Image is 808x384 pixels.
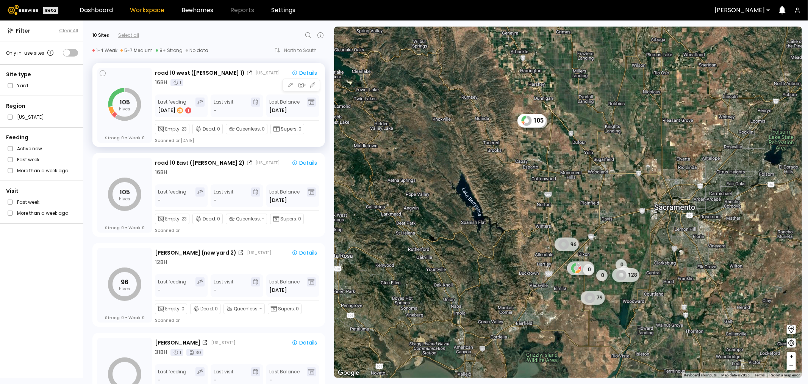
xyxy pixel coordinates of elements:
div: Last feeding [158,98,192,114]
div: 16 BH [155,79,167,87]
span: [DATE] [269,107,287,114]
div: Last visit [214,367,233,384]
div: Feeding [6,134,78,142]
div: Strong Weak [105,315,145,320]
div: Strong Weak [105,225,145,230]
div: Last visit [214,277,233,294]
div: Visit [6,187,78,195]
div: Dead: [192,124,223,134]
div: [PERSON_NAME] (new yard 2) [155,249,236,257]
div: Last visit [214,98,233,114]
div: [PERSON_NAME] [155,339,200,347]
div: - [214,107,216,114]
div: 0 [583,264,594,275]
div: Dead: [190,304,220,314]
div: Scanned on [155,317,181,323]
div: Supers: [270,124,304,134]
span: 23 [181,126,187,132]
div: Queenless: [226,214,267,224]
div: - [158,286,161,294]
div: Last feeding [158,187,186,204]
div: Select all [118,32,139,39]
span: 0 [121,225,124,230]
span: [DATE] [269,286,287,294]
div: 79 [581,291,605,305]
div: 10 Sites [92,32,109,39]
div: 1 [170,79,183,86]
label: Past week [17,156,39,164]
div: road 10 west ([PERSON_NAME] 1) [155,69,245,77]
div: Last Balance [269,98,300,114]
label: Past week [17,198,39,206]
span: 0 [296,305,299,312]
tspan: 105 [120,188,130,197]
label: More than a week ago [17,167,68,175]
a: Dashboard [80,7,113,13]
tspan: 96 [121,278,128,286]
span: 0 [217,126,220,132]
tspan: hives [119,106,130,112]
div: Empty: [155,214,189,224]
div: 8+ Strong [156,47,183,54]
span: 0 [142,225,145,230]
div: 0 [596,270,608,281]
div: 29 [177,107,183,113]
span: 0 [142,315,145,320]
div: 96 [555,238,579,251]
label: Active now [17,145,42,153]
div: 1 [170,349,183,356]
button: Details [289,338,320,347]
div: [US_STATE] [211,340,235,346]
label: Yard [17,82,28,90]
div: road 10 East ([PERSON_NAME] 2) [155,159,245,167]
div: 110 [567,261,594,275]
div: 0 [619,266,630,277]
span: 0 [142,135,145,140]
div: Empty: [155,304,187,314]
tspan: 105 [120,98,130,107]
span: – [789,361,794,371]
a: Report a map error [769,373,800,377]
div: 105 [520,115,547,128]
span: Clear All [59,27,78,34]
div: 12 BH [155,258,167,266]
div: [US_STATE] [247,250,271,256]
div: Details [292,249,317,256]
div: [DATE] [158,107,192,114]
span: 0 [298,216,301,222]
img: Google [336,368,361,378]
div: 16 BH [155,168,167,176]
span: Filter [16,27,30,35]
div: Empty: [155,124,189,134]
button: – [787,361,796,370]
span: + [789,352,794,361]
div: Scanned on [DATE] [155,137,194,143]
div: - [158,376,161,384]
div: Last Balance [269,277,300,294]
div: No data [186,47,208,54]
tspan: hives [119,286,130,292]
span: Map data ©2025 [721,373,750,377]
div: 128 [612,268,639,282]
div: [US_STATE] [255,160,280,166]
img: Beewise logo [8,5,38,15]
div: 1-4 Weak [92,47,117,54]
div: Dead: [192,214,223,224]
span: [DATE] [269,197,287,204]
div: [US_STATE] [255,70,280,76]
span: - [262,216,264,222]
div: Queenless: [226,124,267,134]
span: 0 [299,126,302,132]
div: Details [292,69,317,76]
div: - [158,197,161,204]
span: 23 [181,216,187,222]
div: 30 [186,349,203,356]
a: Settings [271,7,295,13]
div: 1 [185,107,191,113]
div: Last feeding [158,277,186,294]
a: Beehomes [181,7,213,13]
span: 0 [181,305,184,312]
div: Last Balance [269,367,300,384]
div: Beta [43,7,58,14]
span: 0 [121,135,124,140]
